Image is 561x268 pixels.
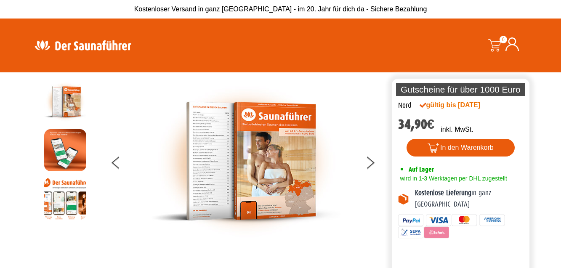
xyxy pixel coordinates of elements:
button: In den Warenkorb [407,139,515,157]
p: in ganz [GEOGRAPHIC_DATA] [415,188,524,210]
div: gültig bis [DATE] [420,100,499,110]
b: Kostenlose Lieferung [415,189,471,197]
div: Nord [398,100,411,111]
bdi: 34,90 [398,117,435,132]
span: Kostenloser Versand in ganz [GEOGRAPHIC_DATA] - im 20. Jahr für dich da - Sichere Bezahlung [134,5,427,13]
img: MOCKUP-iPhone_regional [44,129,86,171]
img: der-saunafuehrer-2025-nord [44,81,86,123]
p: inkl. MwSt. [441,125,473,135]
span: € [427,117,435,132]
span: Auf Lager [409,165,434,173]
span: wird in 1-3 Werktagen per DHL zugestellt [398,175,507,182]
img: der-saunafuehrer-2025-nord [151,81,340,241]
img: Anleitung7tn [44,178,86,220]
span: 0 [500,36,507,43]
p: Gutscheine für über 1000 Euro [396,83,526,96]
